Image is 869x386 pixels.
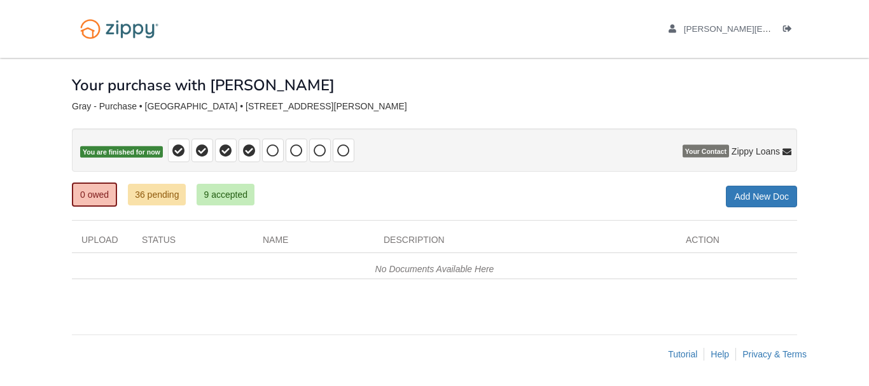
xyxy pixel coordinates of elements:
div: Status [132,233,253,252]
a: Help [711,349,729,359]
img: Logo [72,13,167,45]
a: 0 owed [72,183,117,207]
div: Name [253,233,374,252]
a: Add New Doc [726,186,797,207]
a: 9 accepted [197,184,254,205]
span: You are finished for now [80,146,163,158]
span: Zippy Loans [732,145,780,158]
div: Action [676,233,797,252]
a: Privacy & Terms [742,349,807,359]
a: 36 pending [128,184,186,205]
a: Tutorial [668,349,697,359]
h1: Your purchase with [PERSON_NAME] [72,77,335,93]
span: Your Contact [683,145,729,158]
div: Description [374,233,676,252]
div: Upload [72,233,132,252]
em: No Documents Available Here [375,264,494,274]
div: Gray - Purchase • [GEOGRAPHIC_DATA] • [STREET_ADDRESS][PERSON_NAME] [72,101,797,112]
a: Log out [783,24,797,37]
